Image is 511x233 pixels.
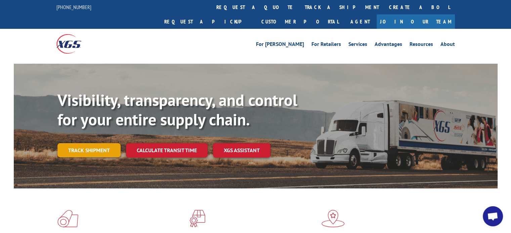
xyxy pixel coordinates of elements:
[322,210,345,227] img: xgs-icon-flagship-distribution-model-red
[57,210,78,227] img: xgs-icon-total-supply-chain-intelligence-red
[375,42,402,49] a: Advantages
[483,206,503,226] a: Open chat
[348,42,367,49] a: Services
[189,210,205,227] img: xgs-icon-focused-on-flooring-red
[56,4,91,10] a: [PHONE_NUMBER]
[57,143,121,157] a: Track shipment
[311,42,341,49] a: For Retailers
[159,14,256,29] a: Request a pickup
[57,90,297,130] b: Visibility, transparency, and control for your entire supply chain.
[377,14,455,29] a: Join Our Team
[344,14,377,29] a: Agent
[126,143,208,158] a: Calculate transit time
[256,42,304,49] a: For [PERSON_NAME]
[410,42,433,49] a: Resources
[213,143,270,158] a: XGS ASSISTANT
[440,42,455,49] a: About
[256,14,344,29] a: Customer Portal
